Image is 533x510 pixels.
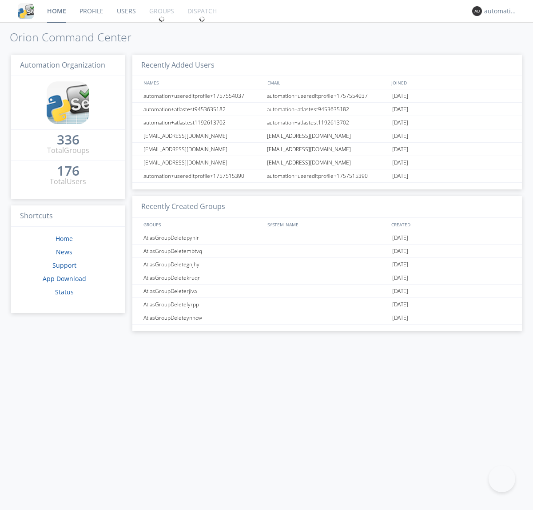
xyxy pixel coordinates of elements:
div: AtlasGroupDeletelyrpp [141,298,264,311]
span: [DATE] [392,156,408,169]
a: AtlasGroupDeletegnjhy[DATE] [132,258,522,271]
a: [EMAIL_ADDRESS][DOMAIN_NAME][EMAIL_ADDRESS][DOMAIN_NAME][DATE] [132,129,522,143]
h3: Recently Added Users [132,55,522,76]
a: App Download [43,274,86,283]
h3: Shortcuts [11,205,125,227]
a: AtlasGroupDeletekruqr[DATE] [132,271,522,285]
div: 176 [57,166,80,175]
div: CREATED [389,218,513,231]
span: [DATE] [392,143,408,156]
a: Support [52,261,76,269]
a: AtlasGroupDeleteynncw[DATE] [132,311,522,325]
a: [EMAIL_ADDRESS][DOMAIN_NAME][EMAIL_ADDRESS][DOMAIN_NAME][DATE] [132,156,522,169]
a: AtlasGroupDeleterjiva[DATE] [132,285,522,298]
span: [DATE] [392,311,408,325]
div: AtlasGroupDeletegnjhy [141,258,264,271]
span: [DATE] [392,258,408,271]
div: automation+usereditprofile+1757515390 [265,169,390,182]
div: Total Users [50,177,86,187]
a: AtlasGroupDeletepynir[DATE] [132,231,522,245]
a: [EMAIL_ADDRESS][DOMAIN_NAME][EMAIL_ADDRESS][DOMAIN_NAME][DATE] [132,143,522,156]
span: [DATE] [392,129,408,143]
div: GROUPS [141,218,263,231]
span: [DATE] [392,298,408,311]
div: [EMAIL_ADDRESS][DOMAIN_NAME] [141,143,264,156]
span: [DATE] [392,116,408,129]
div: NAMES [141,76,263,89]
span: [DATE] [392,169,408,183]
span: [DATE] [392,231,408,245]
div: automation+atlastest1192613702 [141,116,264,129]
a: News [56,248,72,256]
img: 373638.png [472,6,482,16]
span: [DATE] [392,271,408,285]
a: 336 [57,135,80,145]
div: AtlasGroupDeletembtvq [141,245,264,257]
a: automation+atlastest9453635182automation+atlastest9453635182[DATE] [132,103,522,116]
img: spin.svg [199,16,205,22]
span: [DATE] [392,285,408,298]
a: AtlasGroupDeletelyrpp[DATE] [132,298,522,311]
a: automation+usereditprofile+1757554037automation+usereditprofile+1757554037[DATE] [132,89,522,103]
div: EMAIL [265,76,389,89]
a: AtlasGroupDeletembtvq[DATE] [132,245,522,258]
div: AtlasGroupDeletepynir [141,231,264,244]
a: Home [56,234,73,243]
div: automation+atlastest1192613702 [265,116,390,129]
div: [EMAIL_ADDRESS][DOMAIN_NAME] [265,156,390,169]
a: 176 [57,166,80,177]
div: AtlasGroupDeleteynncw [141,311,264,324]
a: automation+usereditprofile+1757515390automation+usereditprofile+1757515390[DATE] [132,169,522,183]
div: [EMAIL_ADDRESS][DOMAIN_NAME] [265,129,390,142]
div: automation+atlastest9453635182 [265,103,390,116]
img: spin.svg [159,16,165,22]
div: AtlasGroupDeleterjiva [141,285,264,297]
img: cddb5a64eb264b2086981ab96f4c1ba7 [47,81,89,124]
div: Total Groups [47,145,89,156]
h3: Recently Created Groups [132,196,522,218]
a: automation+atlastest1192613702automation+atlastest1192613702[DATE] [132,116,522,129]
div: JOINED [389,76,513,89]
div: [EMAIL_ADDRESS][DOMAIN_NAME] [141,129,264,142]
div: automation+atlastest9453635182 [141,103,264,116]
a: Status [55,288,74,296]
div: automation+atlas0003 [484,7,517,16]
span: Automation Organization [20,60,105,70]
img: cddb5a64eb264b2086981ab96f4c1ba7 [18,3,34,19]
span: [DATE] [392,89,408,103]
span: [DATE] [392,245,408,258]
div: [EMAIL_ADDRESS][DOMAIN_NAME] [141,156,264,169]
div: AtlasGroupDeletekruqr [141,271,264,284]
div: automation+usereditprofile+1757515390 [141,169,264,182]
iframe: Toggle Customer Support [489,466,515,492]
div: 336 [57,135,80,144]
div: automation+usereditprofile+1757554037 [265,89,390,102]
span: [DATE] [392,103,408,116]
div: SYSTEM_NAME [265,218,389,231]
div: automation+usereditprofile+1757554037 [141,89,264,102]
div: [EMAIL_ADDRESS][DOMAIN_NAME] [265,143,390,156]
